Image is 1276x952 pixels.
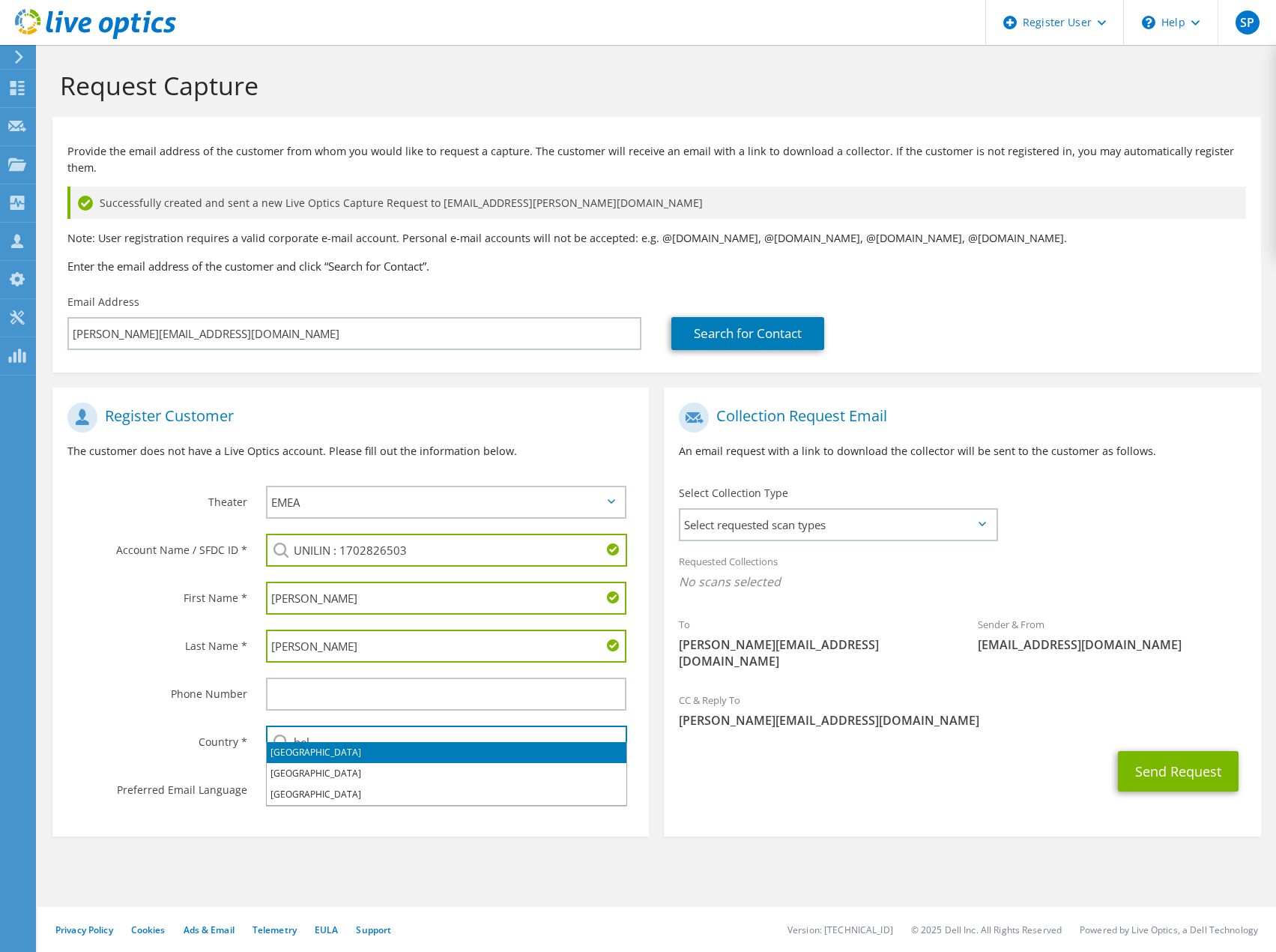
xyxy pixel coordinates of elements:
h1: Collection Request Email [679,403,1238,433]
li: [GEOGRAPHIC_DATA] [267,742,626,763]
a: Privacy Policy [55,924,113,936]
label: Email Address [67,295,139,310]
li: Powered by Live Optics, a Dell Technology [1080,924,1258,936]
a: Telemetry [253,924,297,936]
span: [PERSON_NAME][EMAIL_ADDRESS][DOMAIN_NAME] [679,712,1245,729]
a: Ads & Email [184,924,235,936]
span: SP [1236,10,1260,34]
label: Preferred Email Language [67,774,247,798]
li: [GEOGRAPHIC_DATA] [267,763,626,784]
div: CC & Reply To [664,684,1260,736]
a: Support [356,924,391,936]
h3: Enter the email address of the customer and click “Search for Contact”. [67,258,1246,274]
p: Note: User registration requires a valid corporate e-mail account. Personal e-mail accounts will ... [67,230,1246,247]
label: Select Collection Type [679,486,788,501]
a: Cookies [131,924,166,936]
span: [EMAIL_ADDRESS][DOMAIN_NAME] [978,636,1246,653]
li: Version: [TECHNICAL_ID] [787,924,893,936]
svg: \n [1142,16,1155,29]
label: Last Name * [67,630,247,654]
button: Send Request [1118,751,1239,792]
a: Search for Contact [671,317,824,350]
h1: Register Customer [67,403,626,433]
span: No scans selected [679,573,1245,590]
li: [GEOGRAPHIC_DATA] [267,784,626,805]
label: Phone Number [67,678,247,702]
span: Successfully created and sent a new Live Optics Capture Request to [EMAIL_ADDRESS][PERSON_NAME][D... [100,195,703,211]
span: [PERSON_NAME][EMAIL_ADDRESS][DOMAIN_NAME] [679,636,947,669]
span: Select requested scan types [680,510,995,540]
div: To [664,609,962,677]
li: © 2025 Dell Inc. All Rights Reserved [911,924,1062,936]
label: Theater [67,486,247,510]
a: EULA [315,924,338,936]
p: The customer does not have a Live Optics account. Please fill out the information below. [67,443,634,460]
div: Sender & From [963,609,1261,660]
p: Provide the email address of the customer from whom you would like to request a capture. The cust... [67,143,1246,176]
label: First Name * [67,582,247,606]
h1: Request Capture [60,70,1246,101]
label: Account Name / SFDC ID * [67,534,247,558]
p: An email request with a link to download the collector will be sent to the customer as follows. [679,443,1245,460]
div: Requested Collections [664,546,1260,601]
label: Country * [67,726,247,750]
